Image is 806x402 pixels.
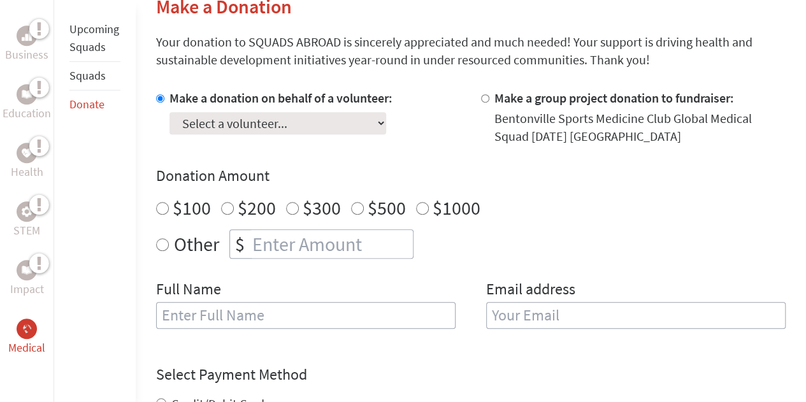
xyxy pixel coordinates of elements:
h4: Donation Amount [156,166,786,186]
a: Upcoming Squads [69,22,119,54]
div: STEM [17,201,37,222]
li: Squads [69,62,120,90]
label: $200 [238,196,276,220]
p: Business [5,46,48,64]
a: EducationEducation [3,84,51,122]
div: Bentonville Sports Medicine Club Global Medical Squad [DATE] [GEOGRAPHIC_DATA] [494,110,786,145]
p: Your donation to SQUADS ABROAD is sincerely appreciated and much needed! Your support is driving ... [156,33,786,69]
div: Medical [17,319,37,339]
label: $1000 [433,196,480,220]
label: Other [174,229,219,259]
img: Impact [22,266,32,275]
input: Your Email [486,302,786,329]
label: Email address [486,279,575,302]
a: Donate [69,97,104,111]
img: STEM [22,206,32,217]
label: $300 [303,196,341,220]
p: Impact [10,280,44,298]
input: Enter Amount [250,230,413,258]
label: $100 [173,196,211,220]
li: Donate [69,90,120,118]
img: Education [22,90,32,99]
p: Health [11,163,43,181]
h4: Select Payment Method [156,364,786,385]
label: $500 [368,196,406,220]
li: Upcoming Squads [69,15,120,62]
a: STEMSTEM [13,201,40,240]
div: Health [17,143,37,163]
p: Medical [8,339,45,357]
label: Make a donation on behalf of a volunteer: [169,90,392,106]
div: Impact [17,260,37,280]
p: Education [3,104,51,122]
img: Business [22,31,32,41]
div: Business [17,25,37,46]
img: Health [22,148,32,157]
a: ImpactImpact [10,260,44,298]
div: Education [17,84,37,104]
div: $ [230,230,250,258]
p: STEM [13,222,40,240]
a: MedicalMedical [8,319,45,357]
a: HealthHealth [11,143,43,181]
img: Medical [22,324,32,334]
input: Enter Full Name [156,302,456,329]
label: Full Name [156,279,221,302]
a: Squads [69,68,106,83]
a: BusinessBusiness [5,25,48,64]
label: Make a group project donation to fundraiser: [494,90,734,106]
